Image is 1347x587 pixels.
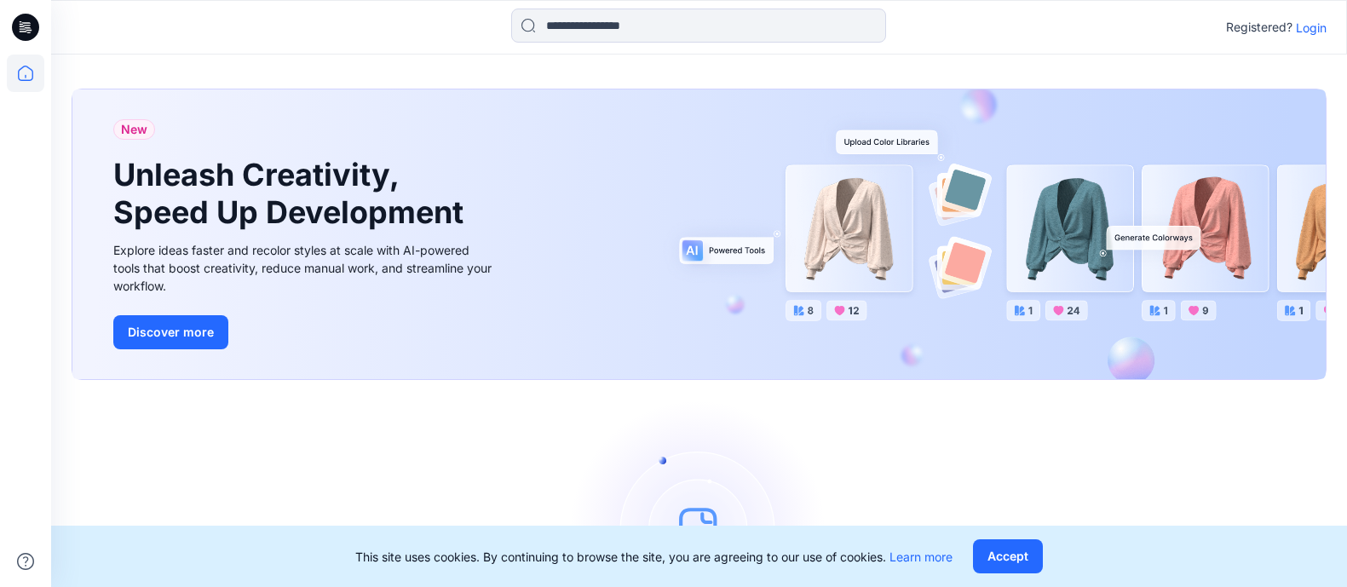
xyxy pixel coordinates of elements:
a: Discover more [113,315,497,349]
button: Discover more [113,315,228,349]
button: Accept [973,539,1043,573]
p: Registered? [1226,17,1292,37]
span: New [121,119,147,140]
p: Login [1296,19,1327,37]
h1: Unleash Creativity, Speed Up Development [113,157,471,230]
a: Learn more [889,550,953,564]
p: This site uses cookies. By continuing to browse the site, you are agreeing to our use of cookies. [355,548,953,566]
div: Explore ideas faster and recolor styles at scale with AI-powered tools that boost creativity, red... [113,241,497,295]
